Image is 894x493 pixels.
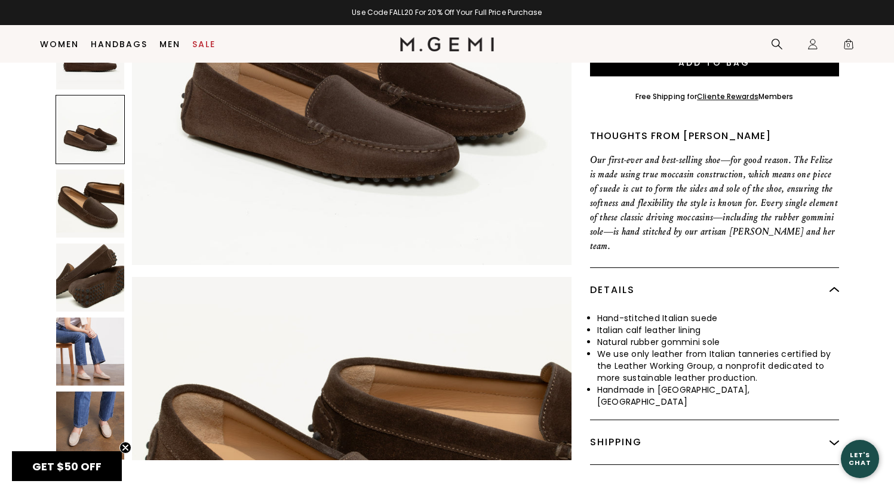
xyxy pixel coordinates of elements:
[841,451,879,466] div: Let's Chat
[119,442,131,454] button: Close teaser
[597,312,839,324] li: Hand-stitched Italian suede
[597,348,839,384] li: We use only leather from Italian tanneries certified by the Leather Working Group, a nonprofit de...
[590,153,839,253] p: Our first-ever and best-selling shoe—for good reason. The Felize is made using true moccasin cons...
[590,129,839,143] div: Thoughts from [PERSON_NAME]
[590,420,839,464] div: Shipping
[597,384,839,408] li: Handmade in [GEOGRAPHIC_DATA], [GEOGRAPHIC_DATA]
[843,41,855,53] span: 0
[91,39,148,49] a: Handbags
[56,392,124,460] img: The Felize Suede
[697,91,758,101] a: Cliente Rewards
[635,92,794,101] div: Free Shipping for Members
[590,268,839,312] div: Details
[159,39,180,49] a: Men
[56,170,124,238] img: The Felize Suede
[12,451,122,481] div: GET $50 OFFClose teaser
[32,459,102,474] span: GET $50 OFF
[597,324,839,336] li: Italian calf leather lining
[400,37,494,51] img: M.Gemi
[192,39,216,49] a: Sale
[56,318,124,386] img: The Felize Suede
[597,336,839,348] li: Natural rubber gommini sole
[40,39,79,49] a: Women
[56,244,124,312] img: The Felize Suede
